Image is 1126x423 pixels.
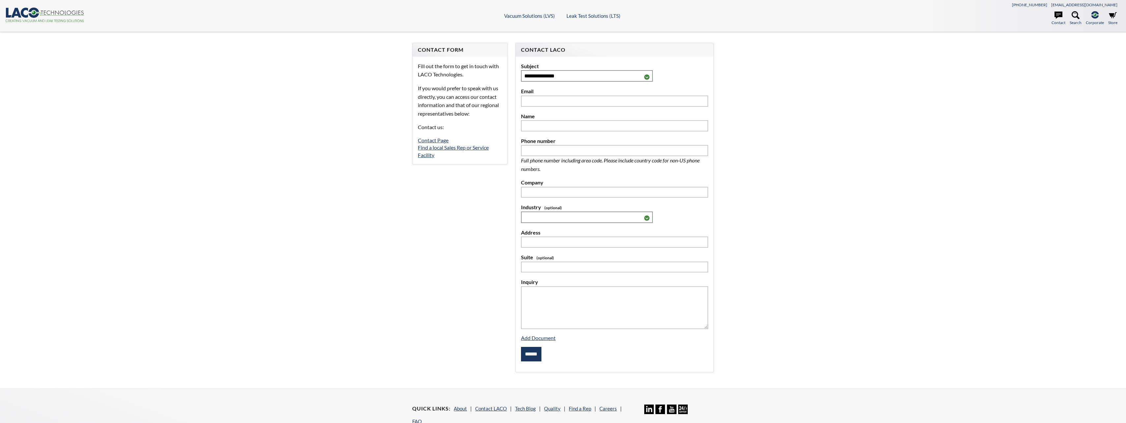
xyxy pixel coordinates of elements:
[475,406,507,411] a: Contact LACO
[1070,11,1082,26] a: Search
[515,406,536,411] a: Tech Blog
[418,46,502,53] h4: Contact Form
[418,84,502,118] p: If you would prefer to speak with us directly, you can access our contact information and that of...
[412,405,450,412] h4: Quick Links
[521,335,556,341] a: Add Document
[1086,19,1104,26] span: Corporate
[678,409,688,415] a: 24/7 Support
[1052,11,1065,26] a: Contact
[418,137,448,143] a: Contact Page
[521,178,708,187] label: Company
[1012,2,1047,7] a: [PHONE_NUMBER]
[521,137,708,145] label: Phone number
[418,123,502,131] p: Contact us:
[544,406,561,411] a: Quality
[454,406,467,411] a: About
[1108,11,1117,26] a: Store
[521,278,708,286] label: Inquiry
[521,87,708,96] label: Email
[521,62,708,70] label: Subject
[521,112,708,121] label: Name
[521,203,708,211] label: Industry
[521,156,708,173] p: Full phone number including area code. Please include country code for non-US phone numbers.
[521,253,708,262] label: Suite
[566,13,621,19] a: Leak Test Solutions (LTS)
[418,62,502,79] p: Fill out the form to get in touch with LACO Technologies.
[678,405,688,414] img: 24/7 Support Icon
[599,406,617,411] a: Careers
[1051,2,1117,7] a: [EMAIL_ADDRESS][DOMAIN_NAME]
[569,406,591,411] a: Find a Rep
[521,228,708,237] label: Address
[504,13,555,19] a: Vacuum Solutions (LVS)
[521,46,708,53] h4: Contact LACO
[418,144,489,158] a: Find a local Sales Rep or Service Facility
